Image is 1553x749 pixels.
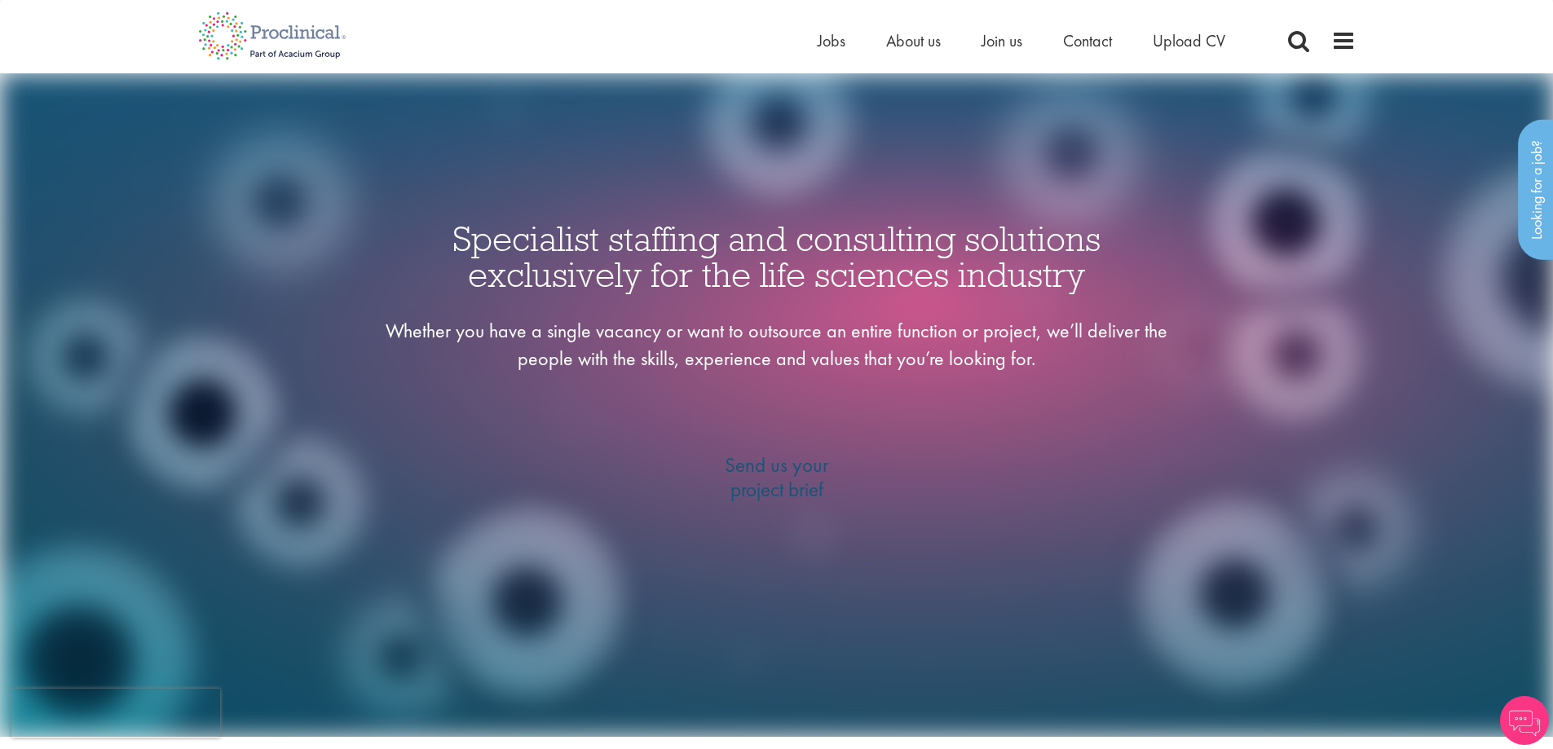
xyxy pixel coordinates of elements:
[668,373,885,582] a: Send us your project brief
[382,317,1172,373] div: Whether you have a single vacancy or want to outsource an entire function or project, we’ll deliv...
[382,221,1172,293] h1: Specialist staffing and consulting solutions exclusively for the life sciences industry
[818,30,845,51] a: Jobs
[1063,30,1112,51] a: Contact
[1153,30,1225,51] a: Upload CV
[982,30,1022,51] a: Join us
[668,453,885,502] span: Send us your project brief
[1500,696,1549,745] img: Chatbot
[11,689,220,738] iframe: reCAPTCHA
[886,30,941,51] a: About us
